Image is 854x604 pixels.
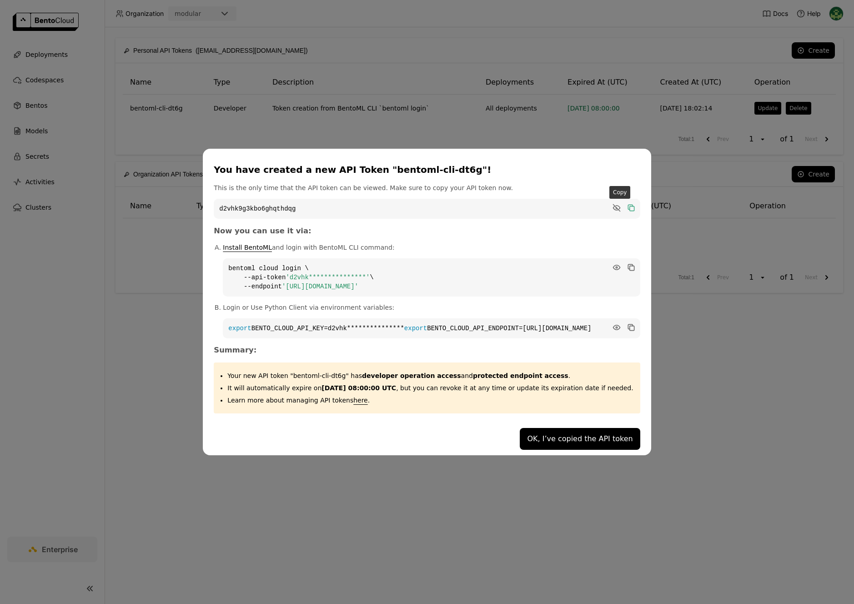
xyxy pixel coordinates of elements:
[227,396,633,405] p: Learn more about managing API tokens .
[223,244,272,251] a: Install BentoML
[203,149,651,455] div: dialog
[282,283,358,290] span: '[URL][DOMAIN_NAME]'
[214,183,640,192] p: This is the only time that the API token can be viewed. Make sure to copy your API token now.
[362,372,461,379] strong: developer operation access
[214,199,640,219] code: d2vhk9g3kbo6ghqthdqg
[609,186,630,199] div: Copy
[214,346,640,355] h3: Summary:
[223,243,640,252] p: and login with BentoML CLI command:
[223,303,640,312] p: Login or Use Python Client via environment variables:
[520,428,640,450] button: OK, I’ve copied the API token
[362,372,568,379] span: and
[223,318,640,338] code: BENTO_CLOUD_API_KEY=d2vhk*************** BENTO_CLOUD_API_ENDPOINT=[URL][DOMAIN_NAME]
[214,163,636,176] div: You have created a new API Token "bentoml-cli-dt6g"!
[353,397,368,404] a: here
[322,384,396,392] strong: [DATE] 08:00:00 UTC
[228,325,251,332] span: export
[227,371,633,380] p: Your new API token "bentoml-cli-dt6g" has .
[214,226,640,236] h3: Now you can use it via:
[223,258,640,297] code: bentoml cloud login \ --api-token \ --endpoint
[404,325,427,332] span: export
[473,372,568,379] strong: protected endpoint access
[227,383,633,393] p: It will automatically expire on , but you can revoke it at any time or update its expiration date...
